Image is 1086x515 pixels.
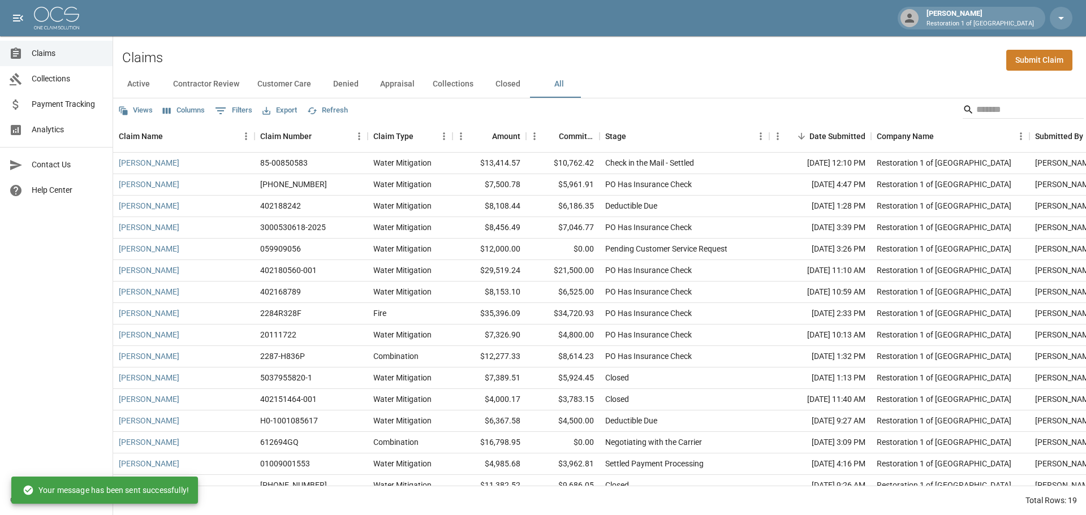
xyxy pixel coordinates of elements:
div: Company Name [877,120,934,152]
div: Water Mitigation [373,329,432,340]
div: $8,614.23 [526,346,600,367]
div: Restoration 1 of Grand Rapids [877,286,1011,297]
div: Deductible Due [605,415,657,426]
div: Water Mitigation [373,458,432,469]
img: ocs-logo-white-transparent.png [34,7,79,29]
div: $5,961.91 [526,174,600,196]
div: Water Mitigation [373,200,432,211]
div: Check in the Mail - Settled [605,157,694,168]
div: Restoration 1 of Grand Rapids [877,350,1011,362]
div: [DATE] 10:13 AM [769,324,871,346]
div: Restoration 1 of Grand Rapids [877,179,1011,190]
div: Stage [600,120,769,152]
div: [DATE] 4:16 PM [769,453,871,475]
button: Sort [543,128,559,144]
div: Closed [605,393,629,405]
div: Restoration 1 of Grand Rapids [877,265,1011,276]
button: Sort [163,128,179,144]
span: Analytics [32,124,104,136]
button: Sort [476,128,492,144]
div: $13,414.57 [453,153,526,174]
button: Collections [424,71,482,98]
div: $4,500.00 [526,410,600,432]
div: PO Has Insurance Check [605,286,692,297]
a: [PERSON_NAME] [119,265,179,276]
div: Claim Type [368,120,453,152]
div: [DATE] 3:09 PM [769,432,871,453]
div: H0-1001085617 [260,415,318,426]
a: [PERSON_NAME] [119,350,179,362]
div: PO Has Insurance Check [605,265,692,276]
div: Committed Amount [559,120,594,152]
div: © 2025 One Claim Solution [10,494,102,505]
div: $6,367.58 [453,410,526,432]
div: Water Mitigation [373,179,432,190]
button: Sort [934,128,950,144]
div: $3,962.81 [526,453,600,475]
div: PO Has Insurance Check [605,329,692,340]
div: $7,046.77 [526,217,600,239]
a: [PERSON_NAME] [119,222,179,233]
div: $34,720.93 [526,303,600,324]
div: $21,500.00 [526,260,600,282]
button: Export [260,102,300,119]
div: Claim Type [373,120,413,152]
span: Payment Tracking [32,98,104,110]
div: $3,783.15 [526,389,600,410]
div: Claim Name [119,120,163,152]
div: Restoration 1 of Grand Rapids [877,436,1011,448]
div: 2284R328F [260,308,301,319]
div: Company Name [871,120,1029,152]
a: [PERSON_NAME] [119,372,179,383]
button: Sort [312,128,327,144]
button: Denied [320,71,371,98]
div: $7,500.78 [453,174,526,196]
button: Views [115,102,156,119]
div: [DATE] 1:13 PM [769,367,871,389]
div: Claim Number [255,120,368,152]
div: 2287-H836P [260,350,305,362]
button: Menu [752,128,769,145]
div: Submitted By [1035,120,1083,152]
a: [PERSON_NAME] [119,458,179,469]
button: Menu [238,128,255,145]
div: [DATE] 1:28 PM [769,196,871,217]
div: 059909056 [260,243,301,254]
span: Collections [32,73,104,85]
div: Stage [605,120,626,152]
div: [DATE] 10:59 AM [769,282,871,303]
div: [DATE] 11:40 AM [769,389,871,410]
div: $11,382.52 [453,475,526,496]
div: Water Mitigation [373,393,432,405]
p: Restoration 1 of [GEOGRAPHIC_DATA] [926,19,1034,29]
span: Help Center [32,184,104,196]
div: $7,326.90 [453,324,526,346]
div: [DATE] 3:26 PM [769,239,871,260]
div: $8,456.49 [453,217,526,239]
div: $35,396.09 [453,303,526,324]
div: Total Rows: 19 [1025,495,1077,506]
div: 300-0376652-2025 [260,479,327,491]
div: Negotiating with the Carrier [605,436,702,448]
h2: Claims [122,50,163,66]
div: Water Mitigation [373,157,432,168]
div: Restoration 1 of Grand Rapids [877,308,1011,319]
div: Restoration 1 of Grand Rapids [877,393,1011,405]
div: Water Mitigation [373,265,432,276]
a: [PERSON_NAME] [119,415,179,426]
div: Closed [605,372,629,383]
div: $0.00 [526,432,600,453]
div: $8,153.10 [453,282,526,303]
div: Claim Number [260,120,312,152]
a: [PERSON_NAME] [119,157,179,168]
button: Menu [769,128,786,145]
div: 612694GQ [260,436,299,448]
div: Restoration 1 of Grand Rapids [877,200,1011,211]
div: $7,389.51 [453,367,526,389]
div: [DATE] 2:33 PM [769,303,871,324]
button: Active [113,71,164,98]
div: 402188242 [260,200,301,211]
div: Water Mitigation [373,415,432,426]
div: Restoration 1 of Grand Rapids [877,458,1011,469]
div: 01009001553 [260,458,310,469]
